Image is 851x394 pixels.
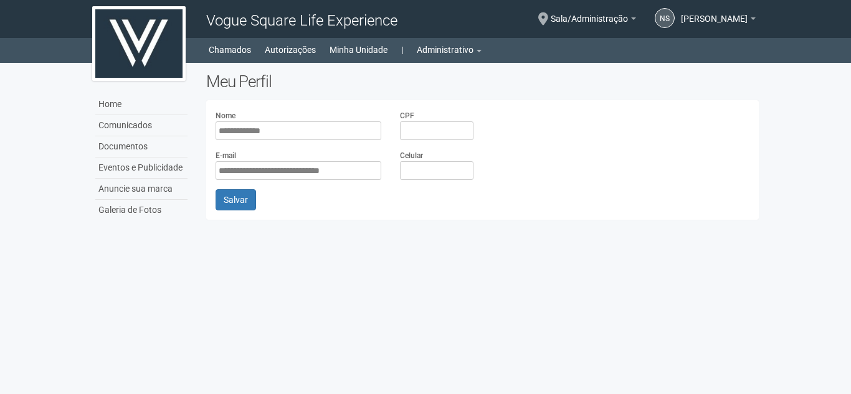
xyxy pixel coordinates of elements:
[95,115,188,136] a: Comunicados
[95,136,188,157] a: Documentos
[216,150,236,161] label: E-mail
[681,16,756,26] a: [PERSON_NAME]
[209,41,251,59] a: Chamados
[417,41,482,59] a: Administrativo
[401,41,403,59] a: |
[330,41,387,59] a: Minha Unidade
[95,94,188,115] a: Home
[265,41,316,59] a: Autorizações
[681,2,748,24] span: Nicolle Silva
[551,2,628,24] span: Sala/Administração
[206,12,397,29] span: Vogue Square Life Experience
[655,8,675,28] a: NS
[206,72,759,91] h2: Meu Perfil
[551,16,636,26] a: Sala/Administração
[216,189,256,210] button: Salvar
[216,110,235,121] label: Nome
[92,6,186,81] img: logo.jpg
[95,200,188,220] a: Galeria de Fotos
[400,150,423,161] label: Celular
[95,179,188,200] a: Anuncie sua marca
[95,157,188,179] a: Eventos e Publicidade
[400,110,414,121] label: CPF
